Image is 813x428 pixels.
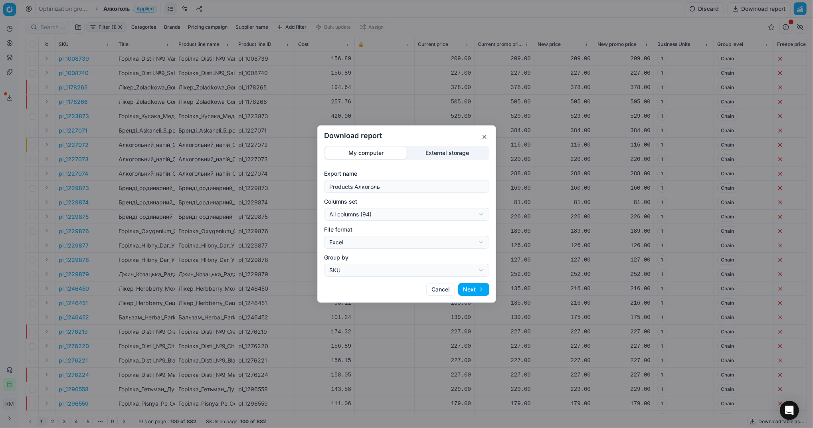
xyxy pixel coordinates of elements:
[324,198,489,206] label: Columns set
[458,283,489,296] button: Next
[324,132,489,139] h2: Download report
[426,283,455,296] button: Cancel
[324,170,489,178] label: Export name
[324,226,489,234] label: File format
[407,147,488,159] button: External storage
[324,254,489,262] label: Group by
[325,147,407,159] button: My computer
